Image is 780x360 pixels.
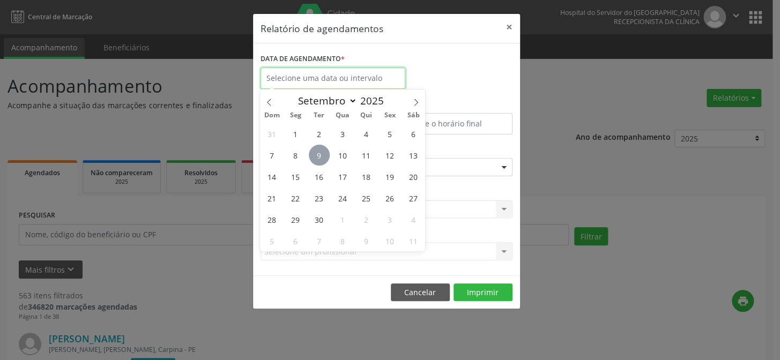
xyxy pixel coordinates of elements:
span: Outubro 10, 2025 [379,230,400,251]
span: Ter [307,112,331,119]
span: Outubro 3, 2025 [379,209,400,230]
button: Close [499,14,520,40]
span: Setembro 15, 2025 [285,166,306,187]
span: Setembro 12, 2025 [379,145,400,166]
span: Setembro 27, 2025 [403,187,424,208]
button: Cancelar [391,283,450,302]
span: Outubro 6, 2025 [285,230,306,251]
input: Selecione o horário final [389,113,512,134]
label: DATA DE AGENDAMENTO [261,51,345,67]
input: Year [357,94,392,108]
span: Outubro 11, 2025 [403,230,424,251]
span: Setembro 22, 2025 [285,187,306,208]
span: Setembro 2, 2025 [309,123,330,144]
span: Outubro 9, 2025 [356,230,377,251]
span: Setembro 21, 2025 [262,187,283,208]
span: Setembro 17, 2025 [332,166,353,187]
span: Setembro 5, 2025 [379,123,400,144]
span: Setembro 10, 2025 [332,145,353,166]
span: Setembro 23, 2025 [309,187,330,208]
span: Setembro 18, 2025 [356,166,377,187]
span: Setembro 3, 2025 [332,123,353,144]
span: Agosto 31, 2025 [262,123,283,144]
label: ATÉ [389,96,512,113]
span: Setembro 29, 2025 [285,209,306,230]
span: Setembro 11, 2025 [356,145,377,166]
span: Setembro 26, 2025 [379,187,400,208]
span: Setembro 7, 2025 [262,145,283,166]
span: Outubro 2, 2025 [356,209,377,230]
span: Setembro 14, 2025 [262,166,283,187]
button: Imprimir [454,283,512,302]
span: Qua [331,112,354,119]
span: Setembro 30, 2025 [309,209,330,230]
span: Setembro 25, 2025 [356,187,377,208]
span: Outubro 7, 2025 [309,230,330,251]
span: Sex [378,112,402,119]
span: Setembro 4, 2025 [356,123,377,144]
span: Setembro 13, 2025 [403,145,424,166]
span: Outubro 1, 2025 [332,209,353,230]
span: Setembro 19, 2025 [379,166,400,187]
span: Outubro 5, 2025 [262,230,283,251]
span: Dom [260,112,284,119]
span: Outubro 4, 2025 [403,209,424,230]
span: Setembro 24, 2025 [332,187,353,208]
span: Seg [284,112,307,119]
span: Setembro 28, 2025 [262,209,283,230]
span: Setembro 9, 2025 [309,145,330,166]
h5: Relatório de agendamentos [261,21,383,35]
span: Outubro 8, 2025 [332,230,353,251]
span: Qui [354,112,378,119]
select: Month [293,93,357,108]
span: Setembro 8, 2025 [285,145,306,166]
span: Setembro 20, 2025 [403,166,424,187]
input: Selecione uma data ou intervalo [261,67,405,89]
span: Setembro 1, 2025 [285,123,306,144]
span: Setembro 16, 2025 [309,166,330,187]
span: Sáb [402,112,425,119]
span: Setembro 6, 2025 [403,123,424,144]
